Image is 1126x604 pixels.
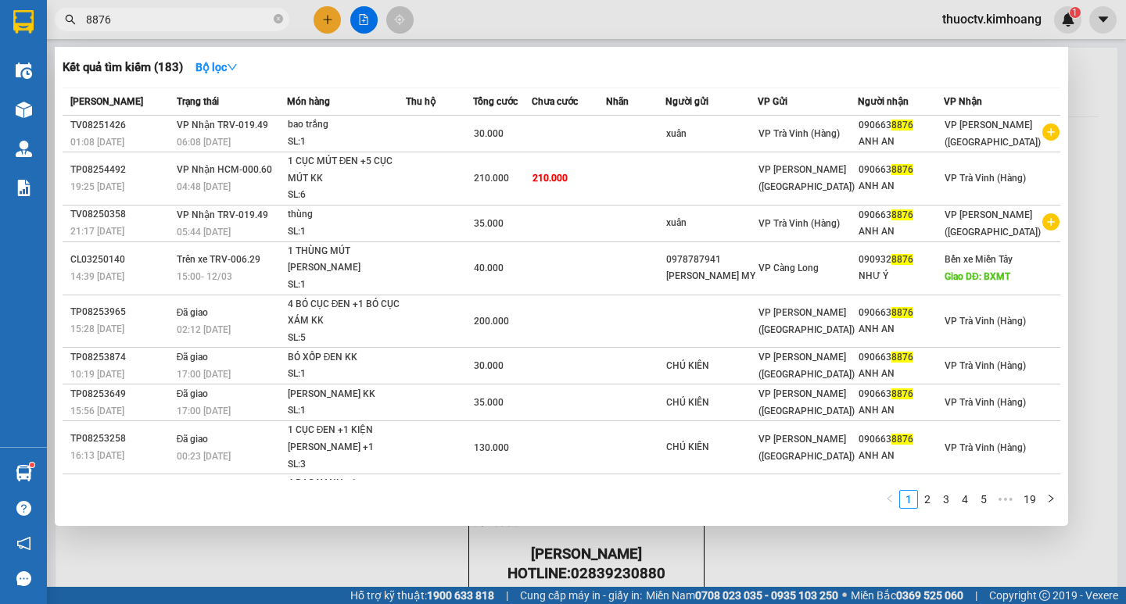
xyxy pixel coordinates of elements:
[227,62,238,73] span: down
[70,271,124,282] span: 14:39 [DATE]
[666,439,757,456] div: CHÚ KIÊN
[70,181,124,192] span: 19:25 [DATE]
[758,263,819,273] span: VP Càng Long
[288,296,405,330] div: 4 BÓ CỤC ĐEN +1 BÓ CỤC XÁM KK
[859,402,943,419] div: ANH AN
[44,82,113,97] span: VP Tiểu Cần
[945,271,1010,282] span: Giao DĐ: BXMT
[177,388,209,399] span: Đã giao
[16,102,32,118] img: warehouse-icon
[944,96,982,107] span: VP Nhận
[177,451,231,462] span: 00:23 [DATE]
[70,349,172,366] div: TP08253874
[937,490,956,509] li: 3
[30,463,34,467] sup: 1
[16,63,32,79] img: warehouse-icon
[16,141,32,157] img: warehouse-icon
[858,96,909,107] span: Người nhận
[956,491,974,508] a: 4
[859,252,943,268] div: 090932
[859,386,943,402] div: 090663
[900,491,917,508] a: 1
[975,491,992,508] a: 5
[758,434,855,462] span: VP [PERSON_NAME] ([GEOGRAPHIC_DATA])
[891,120,913,130] span: 8876
[183,55,250,80] button: Bộ lọcdown
[945,209,1041,238] span: VP [PERSON_NAME] ([GEOGRAPHIC_DATA])
[758,164,855,192] span: VP [PERSON_NAME] ([GEOGRAPHIC_DATA])
[945,442,1026,453] span: VP Trà Vinh (Hàng)
[666,126,757,142] div: xuân
[70,96,143,107] span: [PERSON_NAME]
[6,99,99,114] span: 0347909205 -
[288,277,405,294] div: SL: 1
[274,14,283,23] span: close-circle
[177,434,209,445] span: Đã giao
[52,9,181,23] strong: BIÊN NHẬN GỬI HÀNG
[6,30,145,75] span: VP [PERSON_NAME] ([GEOGRAPHIC_DATA]) -
[1042,490,1060,509] button: right
[1042,213,1060,231] span: plus-circle
[891,434,913,445] span: 8876
[288,187,405,204] div: SL: 6
[63,59,183,76] h3: Kết quả tìm kiếm ( 183 )
[177,352,209,363] span: Đã giao
[70,252,172,268] div: CL03250140
[859,321,943,338] div: ANH AN
[474,173,509,184] span: 210.000
[666,268,757,284] div: [PERSON_NAME] MY
[70,226,124,237] span: 21:17 [DATE]
[195,61,238,73] strong: Bộ lọc
[177,164,272,175] span: VP Nhận HCM-000.60
[945,397,1026,408] span: VP Trà Vinh (Hàng)
[70,323,124,334] span: 15:28 [DATE]
[945,120,1041,148] span: VP [PERSON_NAME] ([GEOGRAPHIC_DATA])
[945,254,1013,265] span: Bến xe Miền Tây
[945,173,1026,184] span: VP Trà Vinh (Hàng)
[859,431,943,448] div: 090663
[919,491,936,508] a: 2
[474,360,504,371] span: 30.000
[288,153,405,187] div: 1 CỤC MÚT ĐEN +5 CỤC MÚT KK
[891,388,913,399] span: 8876
[70,369,124,380] span: 10:19 [DATE]
[70,406,124,416] span: 15:56 [DATE]
[6,60,101,75] span: [PERSON_NAME]
[974,490,993,509] li: 5
[288,475,405,509] div: 4 BAO XANH +1 [PERSON_NAME] KK
[891,209,913,220] span: 8876
[532,96,578,107] span: Chưa cước
[938,491,955,508] a: 3
[859,117,943,134] div: 090663
[177,227,231,238] span: 05:44 [DATE]
[666,358,757,374] div: CHÚ KIÊN
[859,366,943,382] div: ANH AN
[177,254,260,265] span: Trên xe TRV-006.29
[859,448,943,464] div: ANH AN
[859,305,943,321] div: 090663
[6,82,228,97] p: NHẬN:
[288,223,405,241] div: SL: 1
[177,96,219,107] span: Trạng thái
[16,465,32,481] img: warehouse-icon
[16,180,32,196] img: solution-icon
[1019,491,1041,508] a: 19
[758,352,855,380] span: VP [PERSON_NAME] ([GEOGRAPHIC_DATA])
[177,324,231,335] span: 02:12 [DATE]
[288,386,405,403] div: [PERSON_NAME] KK
[918,490,937,509] li: 2
[6,116,142,131] span: GIAO:
[758,218,840,229] span: VP Trà Vinh (Hàng)
[288,134,405,151] div: SL: 1
[859,134,943,150] div: ANH AN
[474,316,509,327] span: 200.000
[859,207,943,223] div: 090663
[70,450,124,461] span: 16:13 [DATE]
[177,181,231,192] span: 04:48 [DATE]
[880,490,899,509] li: Previous Page
[177,369,231,380] span: 17:00 [DATE]
[177,120,268,130] span: VP Nhận TRV-019.49
[885,494,895,503] span: left
[474,218,504,229] span: 35.000
[70,117,172,134] div: TV08251426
